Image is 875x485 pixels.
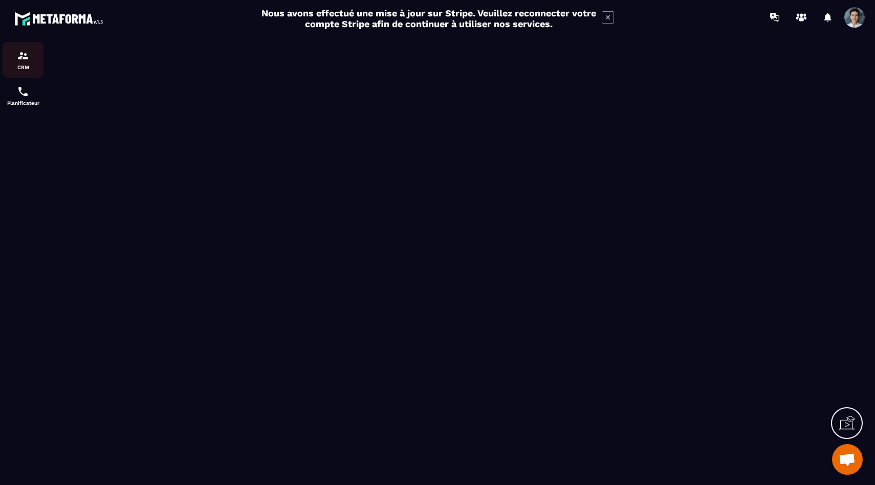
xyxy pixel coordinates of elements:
[17,50,29,62] img: formation
[261,8,597,29] h2: Nous avons effectué une mise à jour sur Stripe. Veuillez reconnecter votre compte Stripe afin de ...
[3,100,43,106] p: Planificateur
[832,444,863,475] div: Ouvrir le chat
[3,64,43,70] p: CRM
[3,42,43,78] a: formationformationCRM
[3,78,43,114] a: schedulerschedulerPlanificateur
[17,85,29,98] img: scheduler
[14,9,106,28] img: logo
